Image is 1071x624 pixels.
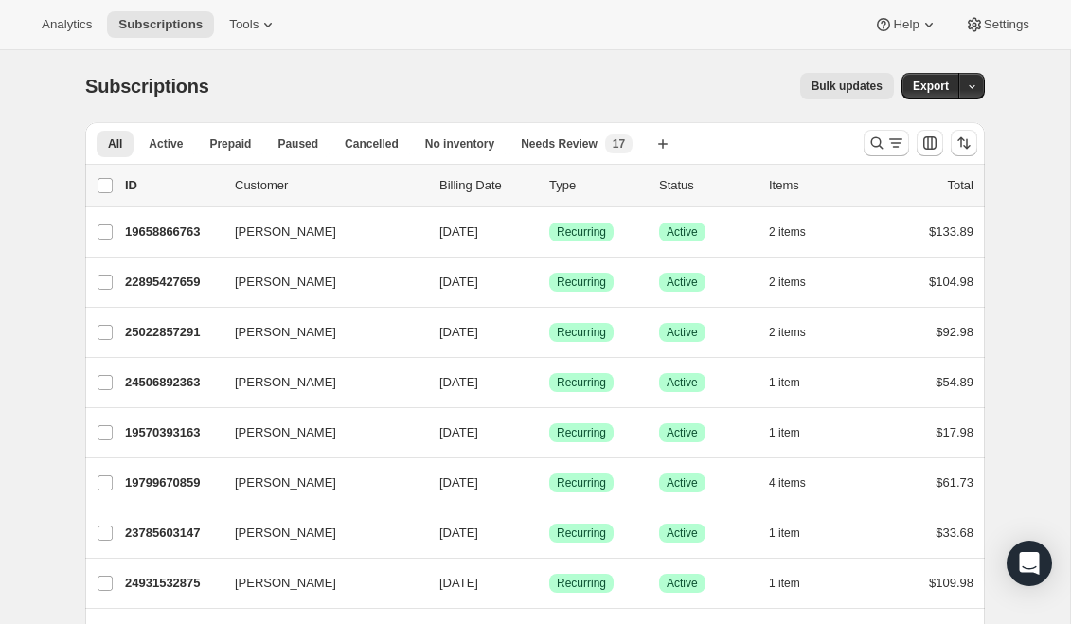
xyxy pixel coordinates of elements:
button: Create new view [648,131,678,157]
span: Bulk updates [812,79,883,94]
span: Analytics [42,17,92,32]
span: Settings [984,17,1029,32]
div: 19570393163[PERSON_NAME][DATE]SuccessRecurringSuccessActive1 item$17.98 [125,419,973,446]
span: [DATE] [439,375,478,389]
span: 1 item [769,425,800,440]
button: 1 item [769,369,821,396]
div: 24931532875[PERSON_NAME][DATE]SuccessRecurringSuccessActive1 item$109.98 [125,570,973,597]
span: Active [667,526,698,541]
span: Prepaid [209,136,251,152]
button: 1 item [769,520,821,546]
span: Help [893,17,919,32]
span: Recurring [557,475,606,490]
span: 1 item [769,375,800,390]
span: Recurring [557,526,606,541]
span: [DATE] [439,526,478,540]
p: 19570393163 [125,423,220,442]
button: [PERSON_NAME] [223,317,413,348]
span: Active [667,325,698,340]
span: Tools [229,17,259,32]
span: Recurring [557,425,606,440]
div: 19658866763[PERSON_NAME][DATE]SuccessRecurringSuccessActive2 items$133.89 [125,219,973,245]
button: Settings [954,11,1041,38]
p: Customer [235,176,424,195]
p: 22895427659 [125,273,220,292]
span: Recurring [557,275,606,290]
button: [PERSON_NAME] [223,267,413,297]
button: Bulk updates [800,73,894,99]
p: 19799670859 [125,473,220,492]
span: Cancelled [345,136,399,152]
p: Status [659,176,754,195]
div: IDCustomerBilling DateTypeStatusItemsTotal [125,176,973,195]
span: [DATE] [439,425,478,439]
p: 24506892363 [125,373,220,392]
p: ID [125,176,220,195]
div: 25022857291[PERSON_NAME][DATE]SuccessRecurringSuccessActive2 items$92.98 [125,319,973,346]
span: [DATE] [439,576,478,590]
span: 1 item [769,576,800,591]
span: Export [913,79,949,94]
button: Sort the results [951,130,977,156]
div: 23785603147[PERSON_NAME][DATE]SuccessRecurringSuccessActive1 item$33.68 [125,520,973,546]
span: Active [667,224,698,240]
p: 24931532875 [125,574,220,593]
button: Export [901,73,960,99]
span: [PERSON_NAME] [235,273,336,292]
span: Active [149,136,183,152]
button: [PERSON_NAME] [223,518,413,548]
span: Needs Review [521,136,598,152]
span: 4 items [769,475,806,490]
button: 1 item [769,419,821,446]
button: [PERSON_NAME] [223,468,413,498]
p: Total [948,176,973,195]
span: Recurring [557,576,606,591]
span: 17 [613,136,625,152]
button: [PERSON_NAME] [223,418,413,448]
span: 2 items [769,275,806,290]
button: Subscriptions [107,11,214,38]
button: Help [863,11,949,38]
span: $17.98 [936,425,973,439]
span: Recurring [557,224,606,240]
span: $61.73 [936,475,973,490]
div: 22895427659[PERSON_NAME][DATE]SuccessRecurringSuccessActive2 items$104.98 [125,269,973,295]
span: [PERSON_NAME] [235,574,336,593]
span: All [108,136,122,152]
button: Search and filter results [864,130,909,156]
span: Active [667,275,698,290]
span: 2 items [769,325,806,340]
p: 19658866763 [125,223,220,241]
span: [PERSON_NAME] [235,524,336,543]
div: 19799670859[PERSON_NAME][DATE]SuccessRecurringSuccessActive4 items$61.73 [125,470,973,496]
span: Active [667,576,698,591]
span: $109.98 [929,576,973,590]
span: Recurring [557,325,606,340]
span: [DATE] [439,475,478,490]
div: Items [769,176,864,195]
div: Type [549,176,644,195]
button: Analytics [30,11,103,38]
span: Subscriptions [85,76,209,97]
span: Active [667,475,698,490]
div: 24506892363[PERSON_NAME][DATE]SuccessRecurringSuccessActive1 item$54.89 [125,369,973,396]
span: $92.98 [936,325,973,339]
button: 2 items [769,219,827,245]
span: $54.89 [936,375,973,389]
button: [PERSON_NAME] [223,217,413,247]
span: [PERSON_NAME] [235,473,336,492]
button: [PERSON_NAME] [223,367,413,398]
span: [DATE] [439,325,478,339]
span: $33.68 [936,526,973,540]
span: [PERSON_NAME] [235,223,336,241]
div: Open Intercom Messenger [1007,541,1052,586]
button: 2 items [769,319,827,346]
span: $133.89 [929,224,973,239]
span: [DATE] [439,224,478,239]
span: [PERSON_NAME] [235,323,336,342]
span: Recurring [557,375,606,390]
span: Subscriptions [118,17,203,32]
button: Tools [218,11,289,38]
span: $104.98 [929,275,973,289]
span: [PERSON_NAME] [235,373,336,392]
